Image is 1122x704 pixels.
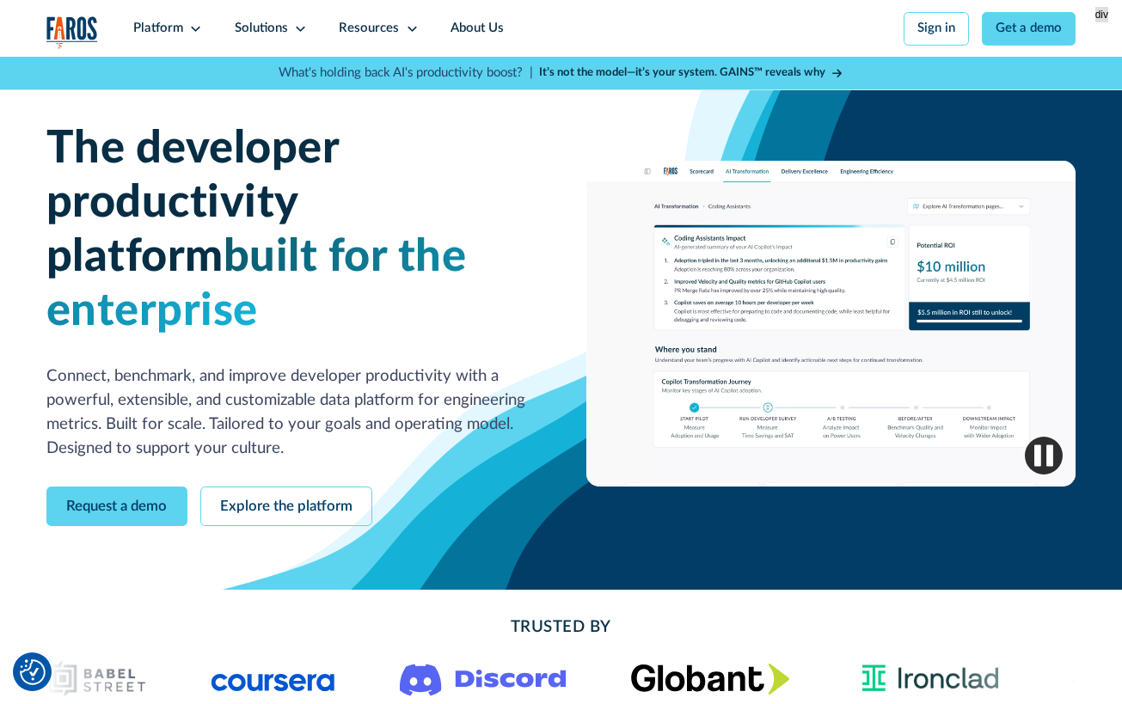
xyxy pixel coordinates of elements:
p: What's holding back AI's productivity boost? | [279,64,533,83]
p: Connect, benchmark, and improve developer productivity with a powerful, extensible, and customiza... [46,364,536,461]
img: Ironclad Logo [855,659,1007,698]
span: built for the enterprise [46,235,467,334]
h1: The developer productivity platform [46,122,536,338]
a: Explore the platform [200,487,373,526]
a: home [46,16,98,50]
a: Sign in [904,12,969,46]
div: Platform [133,19,183,38]
a: Get a demo [982,12,1076,46]
button: Cookie Settings [20,659,46,685]
img: Revisit consent button [20,659,46,685]
img: Globant's logo [631,663,790,695]
div: Solutions [235,19,288,38]
img: Pause video [1025,437,1063,474]
strong: It’s not the model—it’s your system. GAINS™ reveals why [539,66,825,78]
img: Logo of the online learning platform Coursera. [212,664,335,692]
a: It’s not the model—it’s your system. GAINS™ reveals why [539,64,843,82]
h2: Trusted By [175,615,947,640]
div: Resources [339,19,399,38]
img: Logo of the communication platform Discord. [399,660,567,696]
img: Logo of the analytics and reporting company Faros. [46,16,98,50]
a: Request a demo [46,487,187,526]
